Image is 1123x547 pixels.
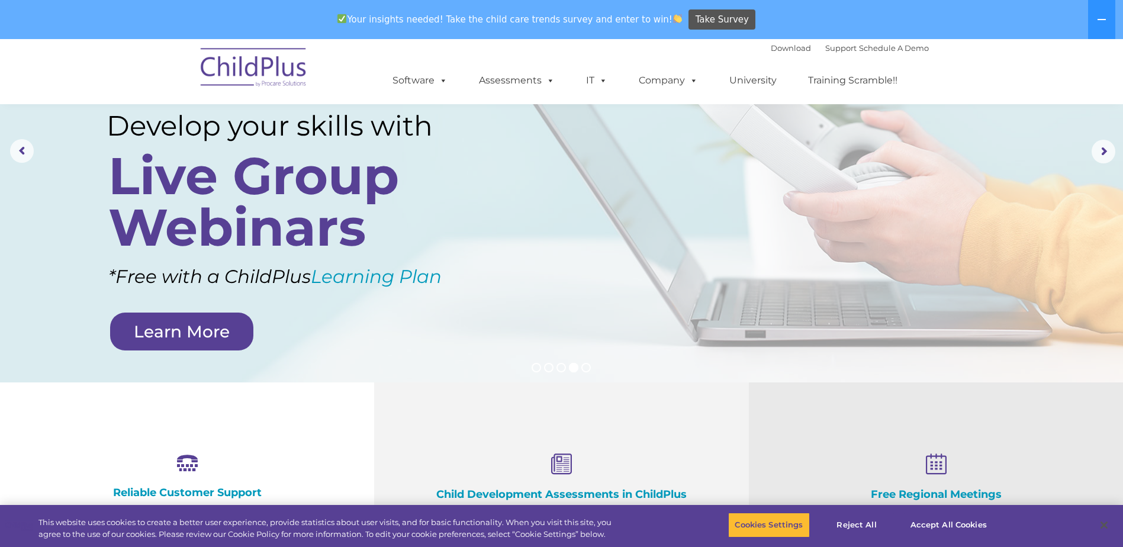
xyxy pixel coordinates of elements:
a: Learn More [110,313,253,350]
rs-layer: *Free with a ChildPlus [108,260,505,294]
rs-layer: Live Group Webinars [108,150,474,253]
a: Training Scramble!! [796,69,909,92]
button: Close [1091,512,1117,538]
a: Schedule A Demo [859,43,929,53]
h4: Child Development Assessments in ChildPlus [433,488,689,501]
span: Take Survey [696,9,749,30]
a: Support [825,43,857,53]
span: Your insights needed! Take the child care trends survey and enter to win! [333,8,687,31]
img: ✅ [337,14,346,23]
h4: Reliable Customer Support [59,486,315,499]
a: Take Survey [688,9,755,30]
button: Cookies Settings [728,513,809,538]
img: 👏 [673,14,682,23]
button: Reject All [820,513,894,538]
div: This website uses cookies to create a better user experience, provide statistics about user visit... [38,517,617,540]
font: | [771,43,929,53]
rs-layer: Develop your skills with [107,109,478,143]
button: Accept All Cookies [904,513,993,538]
span: Last name [165,78,201,87]
h4: Free Regional Meetings [808,488,1064,501]
a: IT [574,69,619,92]
a: Learning Plan [311,265,442,288]
a: Assessments [467,69,567,92]
span: Phone number [165,127,215,136]
a: University [717,69,789,92]
a: Company [627,69,710,92]
a: Download [771,43,811,53]
a: Software [381,69,459,92]
img: ChildPlus by Procare Solutions [195,40,313,99]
